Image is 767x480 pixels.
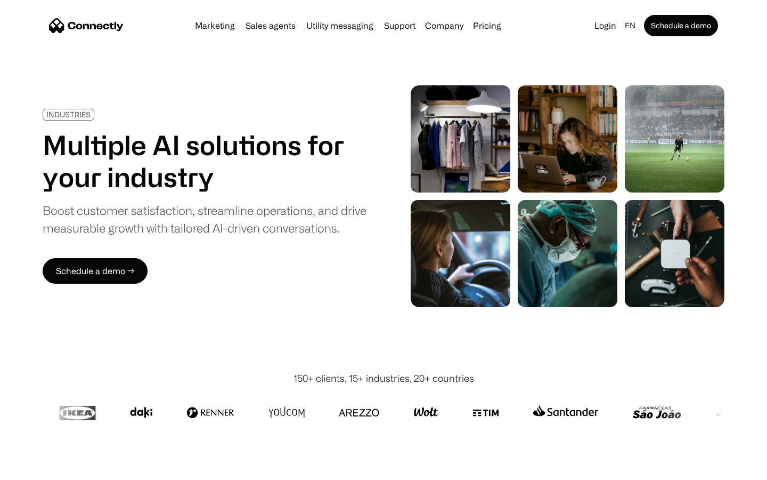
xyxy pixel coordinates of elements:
h1: Multiple AI solutions for your industry [43,129,366,193]
a: Utility messaging [302,21,378,30]
ul: Language list [21,461,64,476]
div: INDUSTRIES [46,110,91,118]
a: Schedule a demo [644,15,718,36]
a: Marketing [191,21,239,30]
a: Support [380,21,420,30]
div: en [621,18,642,33]
div: Boost customer satisfaction, streamline operations, and drive measurable growth with tailored AI-... [43,202,366,237]
a: Sales agents [241,21,300,30]
div: 150+ clients, 15+ industries, 20+ countries [293,371,474,386]
a: home [49,18,124,34]
div: en [625,18,635,33]
a: Schedule a demo → [43,258,148,284]
aside: Language selected: English [11,460,64,476]
div: Company [422,18,467,33]
div: Company [425,18,463,33]
a: Login [590,18,621,33]
a: Pricing [469,21,505,30]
